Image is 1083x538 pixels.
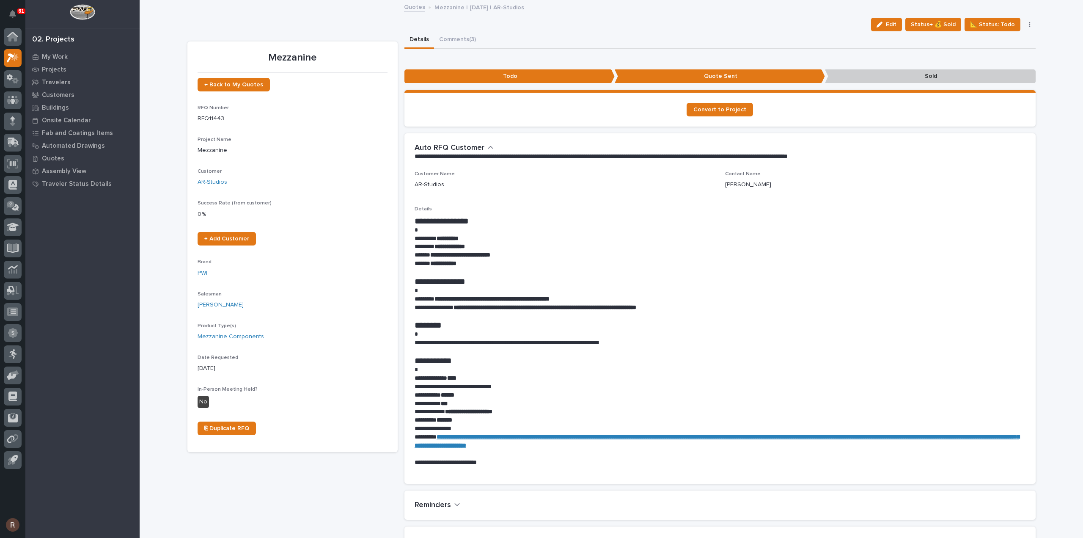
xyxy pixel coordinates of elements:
p: Travelers [42,79,71,86]
a: ⎘ Duplicate RFQ [198,422,256,435]
p: Fab and Coatings Items [42,130,113,137]
span: RFQ Number [198,105,229,110]
span: Date Requested [198,355,238,360]
button: Comments (3) [434,31,481,49]
a: Onsite Calendar [25,114,140,127]
a: Quotes [25,152,140,165]
span: + Add Customer [204,236,249,242]
button: Notifications [4,5,22,23]
span: Edit [886,21,896,28]
a: Traveler Status Details [25,177,140,190]
div: Notifications61 [11,10,22,24]
span: 📐 Status: Todo [970,19,1015,30]
span: Brand [198,259,212,265]
p: Mezzanine [198,146,388,155]
span: Project Name [198,137,231,142]
p: Traveler Status Details [42,180,112,188]
p: Mezzanine | [DATE] | AR-Studios [434,2,524,11]
p: AR-Studios [415,180,444,189]
a: Buildings [25,101,140,114]
span: Customer Name [415,171,455,177]
p: Projects [42,66,66,74]
a: Fab and Coatings Items [25,127,140,139]
button: Edit [871,18,902,31]
p: Buildings [42,104,69,112]
button: Reminders [415,501,460,510]
a: PWI [198,269,207,278]
a: Assembly View [25,165,140,177]
a: AR-Studios [198,178,227,187]
a: Projects [25,63,140,76]
span: Details [415,207,432,212]
span: Success Rate (from customer) [198,201,272,206]
span: ← Back to My Quotes [204,82,263,88]
button: Auto RFQ Customer [415,143,494,153]
a: My Work [25,50,140,63]
span: Status→ 💰 Sold [911,19,956,30]
a: Customers [25,88,140,101]
a: ← Back to My Quotes [198,78,270,91]
div: 02. Projects [32,35,74,44]
p: Quote Sent [615,69,825,83]
div: No [198,396,209,408]
p: Mezzanine [198,52,388,64]
a: Mezzanine Components [198,332,264,341]
a: Travelers [25,76,140,88]
p: Customers [42,91,74,99]
p: RFQ11443 [198,114,388,123]
span: Salesman [198,292,222,297]
a: Automated Drawings [25,139,140,152]
span: Convert to Project [693,107,746,113]
p: My Work [42,53,68,61]
button: users-avatar [4,516,22,534]
p: 0 % [198,210,388,219]
a: [PERSON_NAME] [198,301,244,309]
a: Convert to Project [687,103,753,116]
p: Quotes [42,155,64,163]
span: Customer [198,169,222,174]
img: Workspace Logo [70,4,95,20]
h2: Reminders [415,501,451,510]
p: Assembly View [42,168,86,175]
a: Quotes [404,2,425,11]
h2: Auto RFQ Customer [415,143,484,153]
p: Onsite Calendar [42,117,91,124]
p: Sold [825,69,1035,83]
p: 61 [19,8,24,14]
button: Status→ 💰 Sold [905,18,961,31]
span: Product Type(s) [198,323,236,328]
p: Todo [404,69,615,83]
span: Contact Name [725,171,761,177]
button: 📐 Status: Todo [965,18,1020,31]
span: In-Person Meeting Held? [198,387,258,392]
p: [PERSON_NAME] [725,180,771,189]
button: Details [404,31,434,49]
span: ⎘ Duplicate RFQ [204,425,249,431]
p: [DATE] [198,364,388,373]
p: Automated Drawings [42,142,105,150]
a: + Add Customer [198,232,256,246]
